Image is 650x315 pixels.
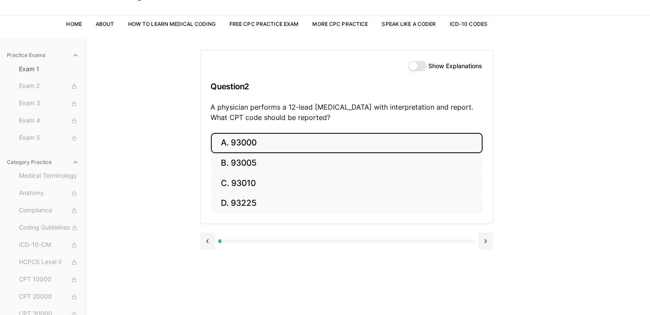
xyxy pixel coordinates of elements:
[19,65,79,73] span: Exam 1
[16,131,82,145] button: Exam 5
[19,189,79,198] span: Anatomy
[211,153,483,173] button: B. 93005
[211,133,483,153] button: A. 93000
[211,74,483,99] h3: Question 2
[211,173,483,193] button: C. 93010
[16,290,82,304] button: CPT 20000
[16,79,82,93] button: Exam 2
[19,292,79,302] span: CPT 20000
[128,21,216,27] a: How to Learn Medical Coding
[16,114,82,128] button: Exam 4
[16,97,82,110] button: Exam 3
[211,193,483,214] button: D. 93225
[19,240,79,250] span: ICD-10-CM
[16,62,82,76] button: Exam 1
[19,82,79,91] span: Exam 2
[16,169,82,183] button: Medical Terminology
[19,133,79,143] span: Exam 5
[229,21,299,27] a: Free CPC Practice Exam
[19,258,79,267] span: HCPCS Level II
[3,48,82,62] button: Practice Exams
[19,275,79,284] span: CPT 10000
[96,21,114,27] a: About
[19,116,79,126] span: Exam 4
[19,171,79,181] span: Medical Terminology
[19,223,79,233] span: Coding Guidelines
[19,206,79,215] span: Compliance
[382,21,436,27] a: Speak Like a Coder
[211,102,483,123] p: A physician performs a 12-lead [MEDICAL_DATA] with interpretation and report. What CPT code shoul...
[16,273,82,287] button: CPT 10000
[312,21,368,27] a: More CPC Practice
[16,186,82,200] button: Anatomy
[19,99,79,108] span: Exam 3
[66,21,82,27] a: Home
[16,204,82,217] button: Compliance
[429,63,483,69] label: Show Explanations
[3,155,82,169] button: Category Practice
[16,255,82,269] button: HCPCS Level II
[16,238,82,252] button: ICD-10-CM
[16,221,82,235] button: Coding Guidelines
[450,21,487,27] a: ICD-10 Codes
